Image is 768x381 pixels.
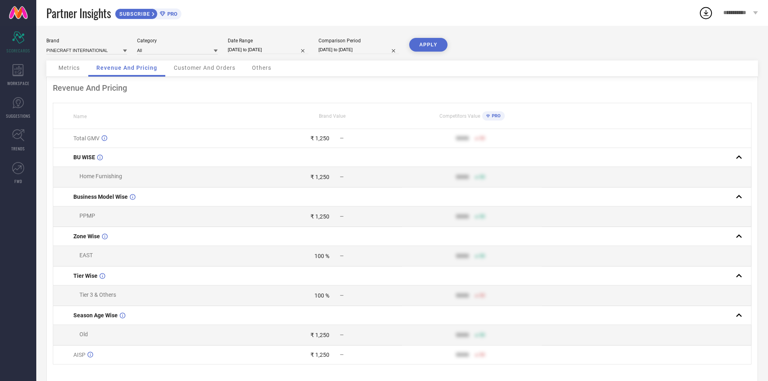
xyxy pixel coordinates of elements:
[79,173,122,179] span: Home Furnishing
[115,6,181,19] a: SUBSCRIBEPRO
[319,113,345,119] span: Brand Value
[73,135,100,142] span: Total GMV
[479,293,485,298] span: 50
[439,113,480,119] span: Competitors Value
[310,332,329,338] div: ₹ 1,250
[314,253,329,259] div: 100 %
[340,253,343,259] span: —
[7,80,29,86] span: WORKSPACE
[6,48,30,54] span: SCORECARDS
[73,352,85,358] span: AISP
[340,332,343,338] span: —
[137,38,218,44] div: Category
[479,352,485,358] span: 50
[340,352,343,358] span: —
[46,38,127,44] div: Brand
[456,135,469,142] div: 9999
[165,11,177,17] span: PRO
[73,154,95,160] span: BU WISE
[409,38,447,52] button: APPLY
[79,291,116,298] span: Tier 3 & Others
[340,214,343,219] span: —
[456,213,469,220] div: 9999
[310,352,329,358] div: ₹ 1,250
[456,174,469,180] div: 9999
[73,233,100,239] span: Zone Wise
[310,213,329,220] div: ₹ 1,250
[479,253,485,259] span: 50
[73,114,87,119] span: Name
[53,83,751,93] div: Revenue And Pricing
[96,65,157,71] span: Revenue And Pricing
[456,332,469,338] div: 9999
[115,11,152,17] span: SUBSCRIBE
[79,252,93,258] span: EAST
[340,293,343,298] span: —
[340,174,343,180] span: —
[479,332,485,338] span: 50
[456,253,469,259] div: 9999
[456,352,469,358] div: 9999
[340,135,343,141] span: —
[228,46,308,54] input: Select date range
[318,46,399,54] input: Select comparison period
[46,5,111,21] span: Partner Insights
[73,312,118,319] span: Season Age Wise
[456,292,469,299] div: 9999
[11,146,25,152] span: TRENDS
[79,331,88,337] span: Old
[479,174,485,180] span: 50
[699,6,713,20] div: Open download list
[490,113,501,119] span: PRO
[6,113,31,119] span: SUGGESTIONS
[73,194,128,200] span: Business Model Wise
[79,212,95,219] span: PPMP
[15,178,22,184] span: FWD
[314,292,329,299] div: 100 %
[318,38,399,44] div: Comparison Period
[479,214,485,219] span: 50
[252,65,271,71] span: Others
[479,135,485,141] span: 50
[174,65,235,71] span: Customer And Orders
[228,38,308,44] div: Date Range
[58,65,80,71] span: Metrics
[310,135,329,142] div: ₹ 1,250
[73,273,98,279] span: Tier Wise
[310,174,329,180] div: ₹ 1,250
